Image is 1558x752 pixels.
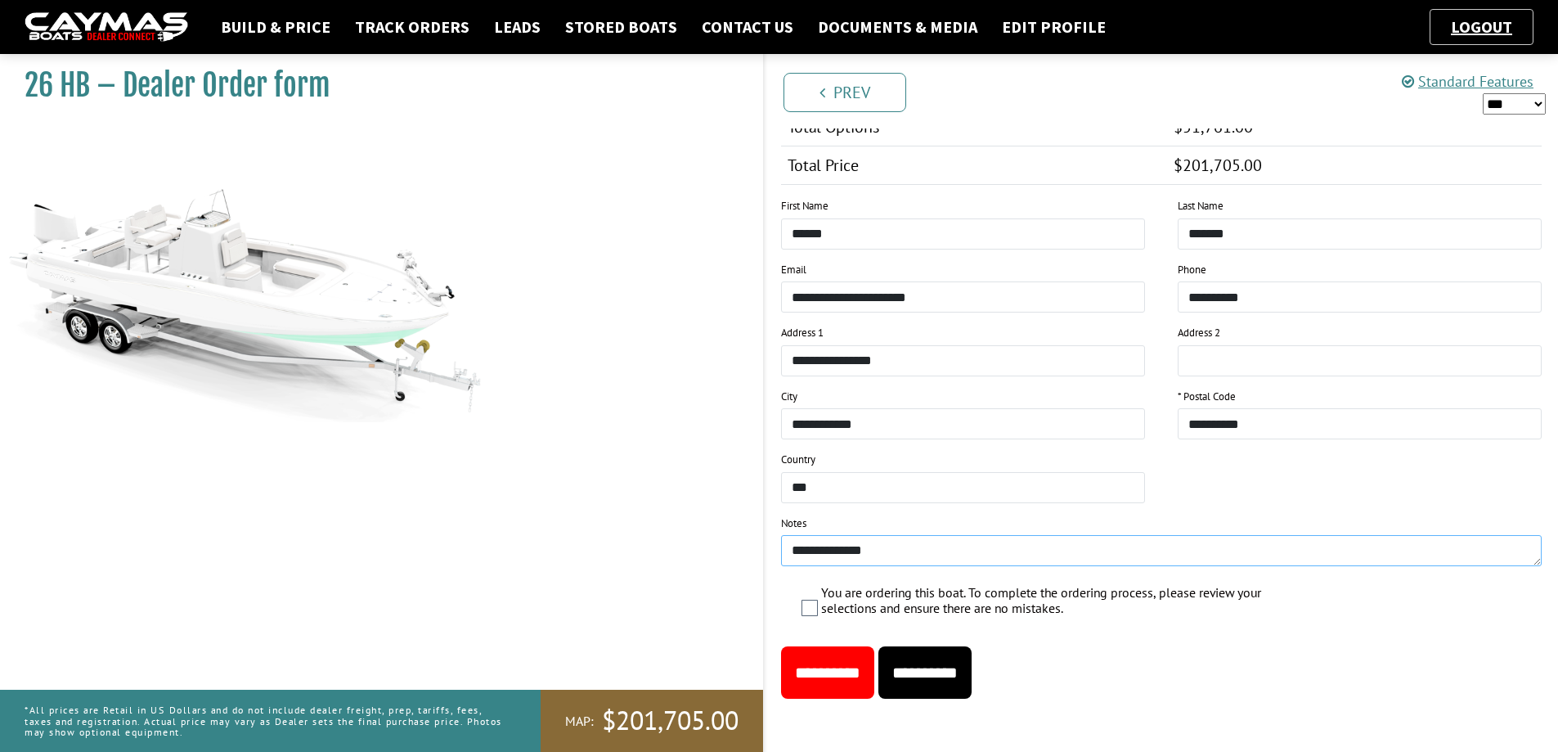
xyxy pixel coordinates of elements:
label: Last Name [1178,198,1224,214]
a: Documents & Media [810,16,986,38]
label: * Postal Code [1178,389,1236,405]
span: $201,705.00 [1174,155,1262,176]
img: caymas-dealer-connect-2ed40d3bc7270c1d8d7ffb4b79bf05adc795679939227970def78ec6f6c03838.gif [25,12,188,43]
a: Logout [1443,16,1520,37]
label: Notes [781,516,806,532]
label: Phone [1178,262,1206,278]
label: Address 1 [781,325,824,341]
td: Total Price [781,146,1168,185]
a: Standard Features [1402,72,1533,91]
a: Contact Us [694,16,801,38]
label: Address 2 [1178,325,1220,341]
span: $201,705.00 [602,704,739,738]
a: Edit Profile [994,16,1114,38]
label: City [781,389,797,405]
a: Prev [783,73,906,112]
p: *All prices are Retail in US Dollars and do not include dealer freight, prep, tariffs, fees, taxe... [25,696,504,745]
span: MAP: [565,713,594,730]
a: Stored Boats [557,16,685,38]
label: Country [781,452,815,468]
label: Email [781,262,806,278]
label: You are ordering this boat. To complete the ordering process, please review your selections and e... [821,585,1265,620]
label: First Name [781,198,828,214]
a: Track Orders [347,16,478,38]
a: Leads [486,16,549,38]
a: MAP:$201,705.00 [541,690,763,752]
h1: 26 HB – Dealer Order form [25,67,722,104]
a: Build & Price [213,16,339,38]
